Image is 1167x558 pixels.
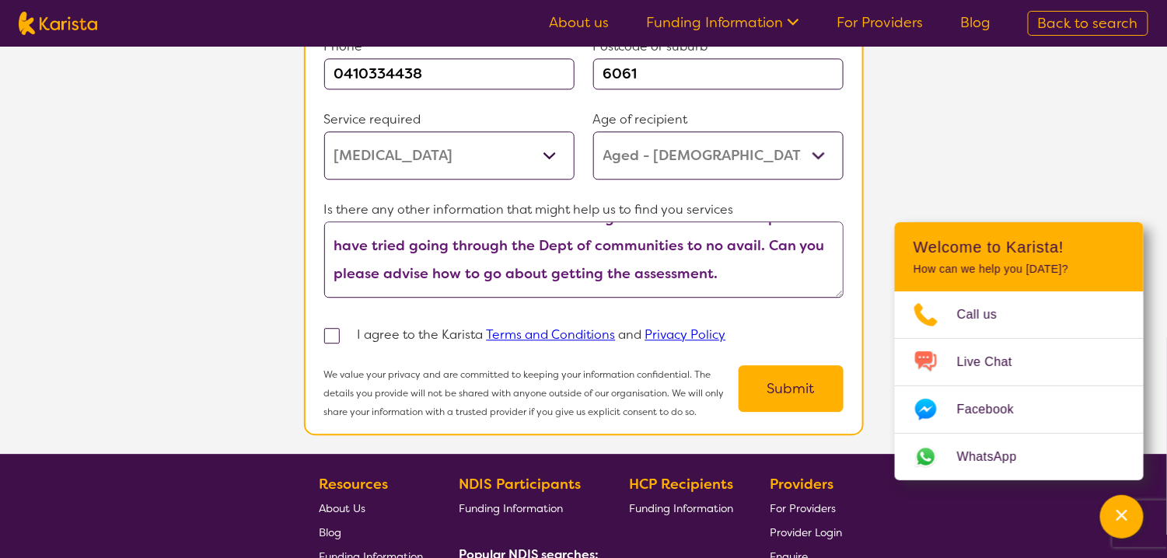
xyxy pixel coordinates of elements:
a: For Providers [837,13,923,32]
b: Resources [319,475,388,493]
a: Blog [960,13,991,32]
button: Channel Menu [1100,495,1144,539]
a: Funding Information [459,496,593,520]
button: Submit [739,365,844,412]
span: Funding Information [629,501,733,515]
h2: Welcome to Karista! [914,238,1125,256]
p: Service required [324,108,575,131]
a: About us [549,13,609,32]
a: About Us [319,496,423,520]
p: Is there any other information that might help us to find you services [324,198,844,221]
p: We value your privacy and are committed to keeping your information confidential. The details you... [324,365,739,421]
span: Back to search [1038,14,1138,33]
p: I agree to the Karista and [358,323,726,347]
span: Funding Information [459,501,564,515]
b: NDIS Participants [459,475,582,493]
span: Facebook [957,398,1032,421]
span: Call us [957,303,1016,326]
a: Web link opens in a new tab. [895,434,1144,480]
a: Funding Information [646,13,799,32]
span: About Us [319,501,365,515]
p: Age of recipient [593,108,844,131]
a: Terms and Conditions [487,326,616,343]
p: How can we help you [DATE]? [914,263,1125,276]
span: For Providers [770,501,836,515]
b: HCP Recipients [629,475,733,493]
ul: Choose channel [895,291,1144,480]
a: Blog [319,520,423,544]
a: Privacy Policy [645,326,726,343]
span: Provider Login [770,525,842,539]
span: Blog [319,525,341,539]
a: Provider Login [770,520,842,544]
img: Karista logo [19,12,97,35]
a: For Providers [770,496,842,520]
b: Providers [770,475,833,493]
a: Back to search [1028,11,1148,36]
span: WhatsApp [957,445,1036,469]
div: Channel Menu [895,222,1144,480]
span: Live Chat [957,350,1031,374]
a: Funding Information [629,496,733,520]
